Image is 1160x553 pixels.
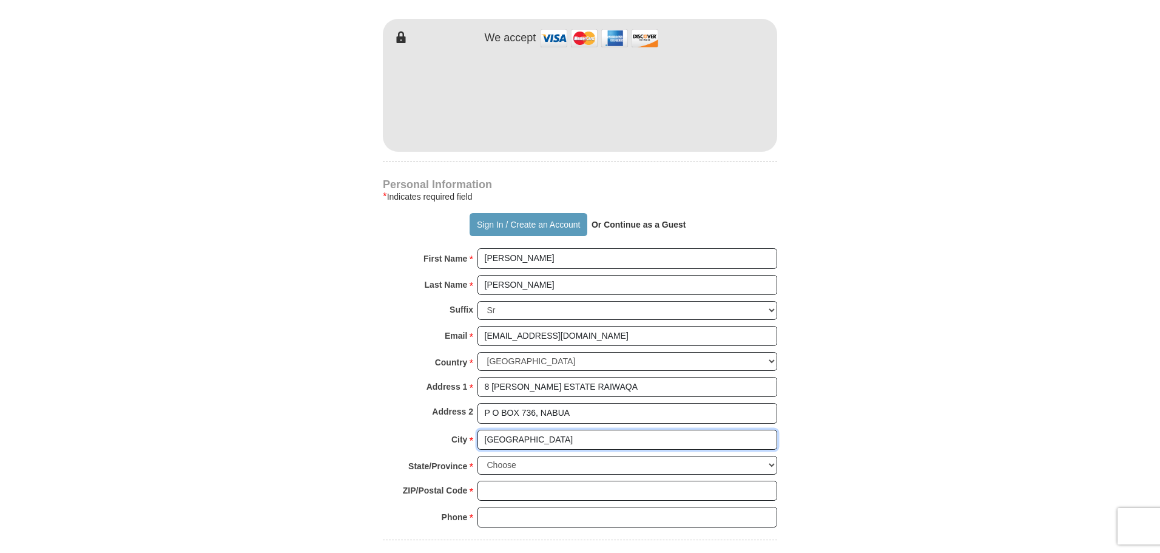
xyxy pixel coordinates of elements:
[435,354,468,371] strong: Country
[408,458,467,475] strong: State/Province
[432,403,473,420] strong: Address 2
[592,220,686,229] strong: Or Continue as a Guest
[425,276,468,293] strong: Last Name
[539,25,660,51] img: credit cards accepted
[383,180,777,189] h4: Personal Information
[427,378,468,395] strong: Address 1
[450,301,473,318] strong: Suffix
[442,509,468,526] strong: Phone
[470,213,587,236] button: Sign In / Create an Account
[445,327,467,344] strong: Email
[423,250,467,267] strong: First Name
[403,482,468,499] strong: ZIP/Postal Code
[451,431,467,448] strong: City
[485,32,536,45] h4: We accept
[383,189,777,204] div: Indicates required field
